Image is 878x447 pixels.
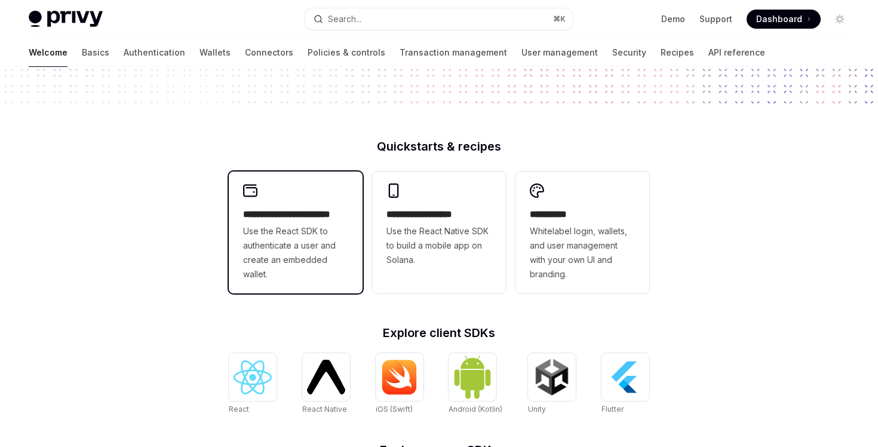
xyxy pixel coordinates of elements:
[747,10,821,29] a: Dashboard
[245,38,293,67] a: Connectors
[376,405,413,414] span: iOS (Swift)
[606,358,644,396] img: Flutter
[302,353,350,415] a: React NativeReact Native
[601,405,624,414] span: Flutter
[328,12,361,26] div: Search...
[199,38,231,67] a: Wallets
[229,140,649,152] h2: Quickstarts & recipes
[305,8,572,30] button: Search...⌘K
[530,224,635,281] span: Whitelabel login, wallets, and user management with your own UI and branding.
[661,13,685,25] a: Demo
[528,353,576,415] a: UnityUnity
[82,38,109,67] a: Basics
[553,14,566,24] span: ⌘ K
[308,38,385,67] a: Policies & controls
[376,353,423,415] a: iOS (Swift)iOS (Swift)
[830,10,849,29] button: Toggle dark mode
[29,38,67,67] a: Welcome
[29,11,103,27] img: light logo
[515,172,649,293] a: **** *****Whitelabel login, wallets, and user management with your own UI and branding.
[528,405,546,414] span: Unity
[699,13,732,25] a: Support
[229,353,277,415] a: ReactReact
[756,13,802,25] span: Dashboard
[601,353,649,415] a: FlutterFlutter
[400,38,507,67] a: Transaction management
[521,38,598,67] a: User management
[661,38,694,67] a: Recipes
[307,360,345,394] img: React Native
[243,224,348,281] span: Use the React SDK to authenticate a user and create an embedded wallet.
[229,405,249,414] span: React
[708,38,765,67] a: API reference
[234,360,272,394] img: React
[372,172,506,293] a: **** **** **** ***Use the React Native SDK to build a mobile app on Solana.
[380,359,419,395] img: iOS (Swift)
[302,405,347,414] span: React Native
[612,38,646,67] a: Security
[533,358,571,396] img: Unity
[449,353,502,415] a: Android (Kotlin)Android (Kotlin)
[229,327,649,339] h2: Explore client SDKs
[449,405,502,414] span: Android (Kotlin)
[386,224,492,267] span: Use the React Native SDK to build a mobile app on Solana.
[453,354,492,399] img: Android (Kotlin)
[124,38,185,67] a: Authentication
